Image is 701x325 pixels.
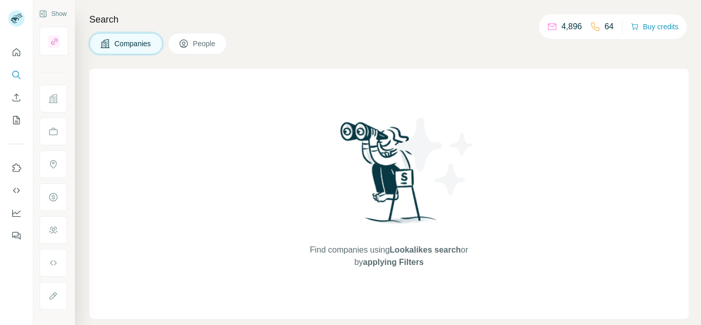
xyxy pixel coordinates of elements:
button: My lists [8,111,25,129]
button: Enrich CSV [8,88,25,107]
span: Lookalikes search [390,245,461,254]
h4: Search [89,12,689,27]
button: Feedback [8,226,25,245]
p: 4,896 [561,21,582,33]
img: Surfe Illustration - Woman searching with binoculars [336,119,442,234]
button: Use Surfe on LinkedIn [8,159,25,177]
button: Show [32,6,74,22]
img: Surfe Illustration - Stars [389,110,481,202]
span: Find companies using or by [307,244,471,269]
button: Search [8,66,25,84]
button: Use Surfe API [8,181,25,200]
button: Quick start [8,43,25,62]
span: applying Filters [363,258,423,266]
button: Dashboard [8,204,25,222]
span: Companies [114,39,152,49]
span: People [193,39,217,49]
p: 64 [605,21,614,33]
button: Buy credits [631,20,678,34]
